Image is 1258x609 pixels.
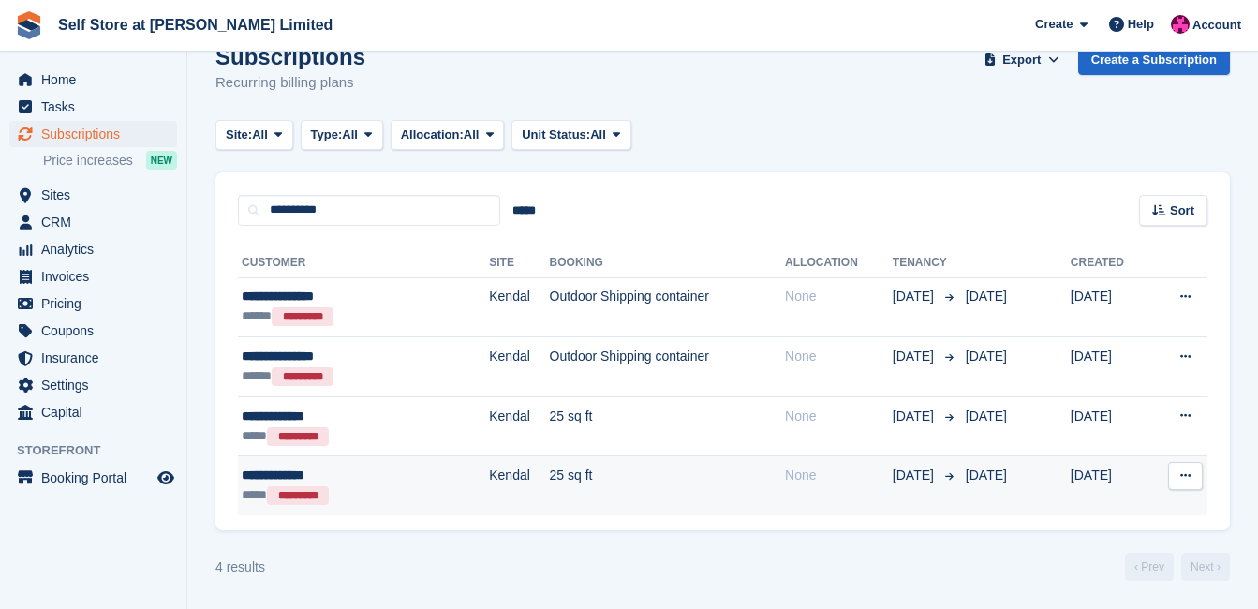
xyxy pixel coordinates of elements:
[9,465,177,491] a: menu
[1002,51,1041,69] span: Export
[41,399,154,425] span: Capital
[1078,44,1230,75] a: Create a Subscription
[966,349,1007,364] span: [DATE]
[215,44,365,69] h1: Subscriptions
[252,126,268,144] span: All
[489,396,549,456] td: Kendal
[893,347,938,366] span: [DATE]
[1071,248,1149,278] th: Created
[511,120,630,151] button: Unit Status: All
[41,236,154,262] span: Analytics
[1171,15,1190,34] img: Stephen Gregson
[41,121,154,147] span: Subscriptions
[550,277,786,337] td: Outdoor Shipping container
[43,150,177,171] a: Price increases NEW
[550,456,786,515] td: 25 sq ft
[15,11,43,39] img: stora-icon-8386f47178a22dfd0bd8f6a31ec36ba5ce8667c1dd55bd0f319d3a0aa187defe.svg
[41,318,154,344] span: Coupons
[41,94,154,120] span: Tasks
[522,126,590,144] span: Unit Status:
[41,345,154,371] span: Insurance
[785,466,893,485] div: None
[215,120,293,151] button: Site: All
[489,456,549,515] td: Kendal
[489,337,549,397] td: Kendal
[1125,553,1174,581] a: Previous
[893,466,938,485] span: [DATE]
[146,151,177,170] div: NEW
[550,248,786,278] th: Booking
[1192,16,1241,35] span: Account
[785,347,893,366] div: None
[9,182,177,208] a: menu
[489,248,549,278] th: Site
[966,468,1007,483] span: [DATE]
[893,248,958,278] th: Tenancy
[41,290,154,317] span: Pricing
[342,126,358,144] span: All
[966,408,1007,423] span: [DATE]
[590,126,606,144] span: All
[391,120,505,151] button: Allocation: All
[41,263,154,290] span: Invoices
[9,318,177,344] a: menu
[9,209,177,235] a: menu
[41,67,154,93] span: Home
[226,126,252,144] span: Site:
[301,120,383,151] button: Type: All
[1121,553,1234,581] nav: Page
[1071,396,1149,456] td: [DATE]
[41,182,154,208] span: Sites
[1071,277,1149,337] td: [DATE]
[9,263,177,290] a: menu
[785,248,893,278] th: Allocation
[9,121,177,147] a: menu
[41,465,154,491] span: Booking Portal
[9,67,177,93] a: menu
[43,152,133,170] span: Price increases
[9,94,177,120] a: menu
[550,396,786,456] td: 25 sq ft
[489,277,549,337] td: Kendal
[1035,15,1073,34] span: Create
[464,126,480,144] span: All
[17,441,186,460] span: Storefront
[9,236,177,262] a: menu
[9,290,177,317] a: menu
[238,248,489,278] th: Customer
[785,407,893,426] div: None
[41,372,154,398] span: Settings
[550,337,786,397] td: Outdoor Shipping container
[785,287,893,306] div: None
[311,126,343,144] span: Type:
[155,467,177,489] a: Preview store
[215,557,265,577] div: 4 results
[1170,201,1194,220] span: Sort
[9,372,177,398] a: menu
[1181,553,1230,581] a: Next
[41,209,154,235] span: CRM
[893,287,938,306] span: [DATE]
[215,72,365,94] p: Recurring billing plans
[9,399,177,425] a: menu
[981,44,1063,75] button: Export
[51,9,340,40] a: Self Store at [PERSON_NAME] Limited
[9,345,177,371] a: menu
[401,126,464,144] span: Allocation:
[1071,337,1149,397] td: [DATE]
[1128,15,1154,34] span: Help
[966,289,1007,304] span: [DATE]
[893,407,938,426] span: [DATE]
[1071,456,1149,515] td: [DATE]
